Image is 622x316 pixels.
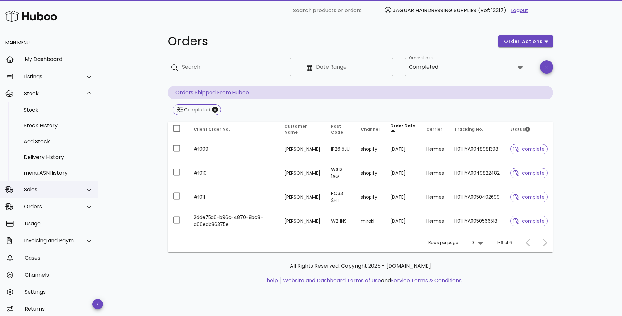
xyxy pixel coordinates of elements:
span: complete [513,147,545,151]
td: #1010 [189,161,279,185]
th: Channel [355,122,385,137]
span: Carrier [426,126,442,132]
td: 2dde75a6-b96c-4870-8bc8-a66edb86375e [189,209,279,233]
span: complete [513,219,545,223]
td: H01HYA0048981398 [449,137,505,161]
button: order actions [498,35,553,47]
h1: Orders [168,35,491,47]
div: Order statusCompleted [405,58,528,76]
span: complete [513,195,545,199]
span: order actions [504,38,543,45]
td: shopify [355,185,385,209]
label: Order status [409,56,433,61]
span: complete [513,171,545,175]
span: Post Code [331,124,343,135]
td: IP26 5JU [326,137,355,161]
p: Orders Shipped From Huboo [168,86,553,99]
span: JAGUAR HAIRDRESSING SUPPLIES [393,7,476,14]
div: My Dashboard [25,56,93,62]
td: Hermes [421,185,449,209]
td: [DATE] [385,185,421,209]
div: Completed [409,64,438,70]
td: W2 1NS [326,209,355,233]
div: 1-6 of 6 [497,240,512,246]
div: 10Rows per page: [470,237,485,248]
img: Huboo Logo [5,9,57,23]
td: Hermes [421,209,449,233]
td: H01HYA0050402699 [449,185,505,209]
div: Orders [24,203,77,210]
td: PO33 2HT [326,185,355,209]
div: Completed [183,106,210,113]
div: Stock [24,107,93,113]
td: #1011 [189,185,279,209]
th: Post Code [326,122,355,137]
td: WS12 1AG [326,161,355,185]
td: Hermes [421,137,449,161]
div: Stock [24,90,77,97]
th: Status [505,122,553,137]
a: Logout [511,7,528,14]
td: [DATE] [385,209,421,233]
td: [PERSON_NAME] [279,137,326,161]
td: Hermes [421,161,449,185]
div: Returns [25,306,93,312]
div: Usage [25,220,93,227]
td: [PERSON_NAME] [279,185,326,209]
td: shopify [355,137,385,161]
div: Sales [24,186,77,192]
div: Rows per page: [428,233,485,252]
td: shopify [355,161,385,185]
div: Stock History [24,123,93,129]
span: Channel [361,126,380,132]
div: Delivery History [24,154,93,160]
td: [DATE] [385,161,421,185]
td: [DATE] [385,137,421,161]
div: menu.ASNHistory [24,170,93,176]
li: and [281,277,462,284]
button: Close [212,107,218,113]
td: [PERSON_NAME] [279,161,326,185]
th: Order Date: Sorted ascending. Activate to sort descending. [385,122,421,137]
a: help [267,277,278,284]
div: Listings [24,73,77,79]
th: Client Order No. [189,122,279,137]
td: #1009 [189,137,279,161]
div: Settings [25,289,93,295]
a: Service Terms & Conditions [391,277,462,284]
span: Status [510,126,530,132]
div: Cases [25,255,93,261]
div: Invoicing and Payments [24,237,77,244]
th: Tracking No. [449,122,505,137]
div: Add Stock [24,138,93,145]
span: Client Order No. [194,126,230,132]
th: Customer Name [279,122,326,137]
td: H01HYA0050566518 [449,209,505,233]
div: 10 [470,240,474,246]
span: Tracking No. [454,126,483,132]
td: H01HYA0049822482 [449,161,505,185]
th: Carrier [421,122,449,137]
span: Order Date [390,123,415,129]
div: Channels [25,272,93,278]
a: Website and Dashboard Terms of Use [283,277,381,284]
td: mirakl [355,209,385,233]
span: Customer Name [284,124,307,135]
p: All Rights Reserved. Copyright 2025 - [DOMAIN_NAME] [173,262,548,270]
td: [PERSON_NAME] [279,209,326,233]
span: (Ref: 12217) [478,7,506,14]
